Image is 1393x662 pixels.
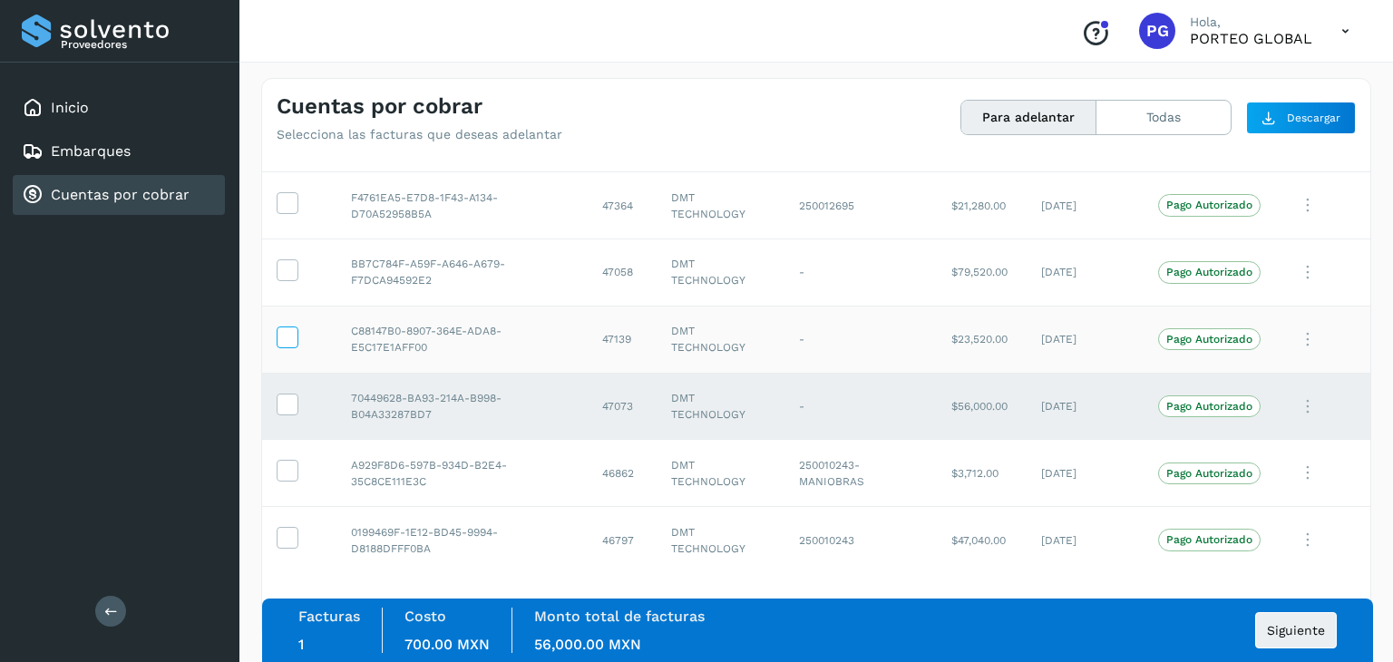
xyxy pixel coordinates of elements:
td: $79,520.00 [937,239,1027,307]
p: Pago Autorizado [1166,199,1252,211]
td: C88147B0-8907-364E-ADA8-E5C17E1AFF00 [336,306,588,373]
button: Descargar [1246,102,1356,134]
div: Embarques [13,131,225,171]
div: Cuentas por cobrar [13,175,225,215]
td: $47,040.00 [937,507,1027,574]
span: 700.00 MXN [404,636,490,653]
td: A929F8D6-597B-934D-B2E4-35C8CE111E3C [336,440,588,507]
td: [DATE] [1027,306,1144,373]
button: Para adelantar [961,101,1096,134]
label: Costo [404,608,446,625]
td: 46862 [588,440,657,507]
p: Pago Autorizado [1166,400,1252,413]
td: F4761EA5-E7D8-1F43-A134-D70A52958B5A [336,172,588,239]
label: Facturas [298,608,360,625]
td: DMT TECHNOLOGY [657,306,784,373]
button: Siguiente [1255,612,1337,648]
td: 70449628-BA93-214A-B998-B04A33287BD7 [336,373,588,440]
td: BB7C784F-A59F-A646-A679-F7DCA94592E2 [336,239,588,307]
td: DMT TECHNOLOGY [657,172,784,239]
td: 250010243-MANIOBRAS [784,440,937,507]
td: 0199469F-1E12-BD45-9994-D8188DFFF0BA [336,507,588,574]
h4: Cuentas por cobrar [277,93,482,120]
span: Siguiente [1267,624,1325,637]
td: [DATE] [1027,373,1144,440]
button: Todas [1096,101,1231,134]
a: Cuentas por cobrar [51,186,190,203]
td: - [784,373,937,440]
a: Inicio [51,99,89,116]
td: [DATE] [1027,440,1144,507]
td: $56,000.00 [937,373,1027,440]
p: Pago Autorizado [1166,266,1252,278]
td: DMT TECHNOLOGY [657,440,784,507]
span: 56,000.00 MXN [534,636,641,653]
td: 47073 [588,373,657,440]
td: $23,520.00 [937,306,1027,373]
td: $3,712.00 [937,440,1027,507]
td: 46797 [588,507,657,574]
td: [DATE] [1027,172,1144,239]
td: 47058 [588,239,657,307]
a: Embarques [51,142,131,160]
td: DMT TECHNOLOGY [657,507,784,574]
div: Inicio [13,88,225,128]
p: Pago Autorizado [1166,333,1252,346]
label: Monto total de facturas [534,608,705,625]
td: $21,280.00 [937,172,1027,239]
p: Proveedores [61,38,218,51]
p: PORTEO GLOBAL [1190,30,1312,47]
td: DMT TECHNOLOGY [657,373,784,440]
p: Pago Autorizado [1166,467,1252,480]
td: [DATE] [1027,239,1144,307]
td: [DATE] [1027,507,1144,574]
td: - [784,239,937,307]
span: Descargar [1287,110,1340,126]
td: 47364 [588,172,657,239]
td: DMT TECHNOLOGY [657,239,784,307]
p: Selecciona las facturas que deseas adelantar [277,127,562,142]
span: 1 [298,636,304,653]
p: Pago Autorizado [1166,533,1252,546]
td: 47139 [588,306,657,373]
p: Hola, [1190,15,1312,30]
td: - [784,306,937,373]
td: 250012695 [784,172,937,239]
td: 250010243 [784,507,937,574]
